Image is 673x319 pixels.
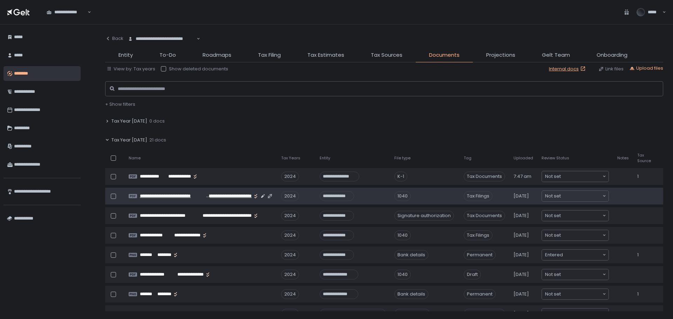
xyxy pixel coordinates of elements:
span: [DATE] [514,232,529,238]
div: 2024 [281,309,299,319]
span: Uploaded [514,155,533,161]
span: [DATE] [514,252,529,258]
span: Documents [429,51,460,59]
a: Internal docs [549,66,587,72]
span: Tax Year [DATE] [111,137,147,143]
span: Draft [464,270,481,279]
span: Permanent [464,289,496,299]
div: Bank details [394,289,428,299]
span: Review Status [542,155,569,161]
span: Projections [486,51,515,59]
span: Onboarding [597,51,627,59]
span: Tax Documents [464,309,505,319]
span: Entered [545,251,563,258]
div: Search for option [542,250,609,260]
div: Search for option [42,5,91,20]
span: [DATE] [514,271,529,278]
div: Search for option [542,210,609,221]
div: 2024 [281,191,299,201]
span: Tax Filing [258,51,281,59]
span: 1 [637,252,639,258]
div: Search for option [123,32,200,46]
div: 2024 [281,172,299,181]
span: Tax Documents [464,172,505,181]
div: 2024 [281,270,299,279]
input: Search for option [561,212,602,219]
button: Link files [598,66,624,72]
span: Permanent [464,250,496,260]
span: 21 docs [149,137,166,143]
input: Search for option [561,173,602,180]
div: Bank details [394,250,428,260]
div: Search for option [542,269,609,280]
span: Not set [545,291,561,298]
div: Search for option [542,171,609,182]
div: 2024 [281,211,299,221]
span: Tax Source [637,153,651,163]
button: View by: Tax years [107,66,155,72]
span: [DATE] [514,193,529,199]
span: Not set [545,173,561,180]
span: Roadmaps [203,51,231,59]
input: Search for option [561,193,602,200]
div: 1040 [394,230,411,240]
span: 7:47 am [514,173,531,180]
span: 1 [637,291,639,297]
div: 2024 [281,250,299,260]
input: Search for option [561,291,602,298]
button: + Show filters [105,101,135,108]
input: Search for option [561,232,602,239]
button: Upload files [629,65,663,71]
div: 1040 [394,191,411,201]
span: Entity [320,155,330,161]
input: Search for option [563,251,602,258]
input: Search for option [561,310,602,317]
span: [DATE] [514,213,529,219]
span: Not set [545,310,561,317]
div: K-1 [394,172,407,181]
div: Signature authorization [394,211,454,221]
span: Not set [545,232,561,239]
div: 1040 [394,270,411,279]
span: Entity [118,51,133,59]
div: IRS transcript [394,309,430,319]
span: Tax Documents [464,211,505,221]
span: Tax Sources [371,51,402,59]
span: Tax Filings [464,230,492,240]
div: Search for option [542,191,609,201]
button: Back [105,32,123,46]
span: File type [394,155,410,161]
span: Tax Year [DATE] [111,118,147,124]
span: Tax Filings [464,191,492,201]
span: 1 [637,173,639,180]
input: Search for option [561,271,602,278]
span: [DATE] [514,291,529,297]
div: Search for option [542,308,609,319]
span: [DATE] [514,311,529,317]
div: Back [105,35,123,42]
span: Tax Estimates [307,51,344,59]
span: Not set [545,271,561,278]
div: 2024 [281,289,299,299]
span: Tax Years [281,155,300,161]
span: Tag [464,155,471,161]
span: Name [129,155,141,161]
div: 2024 [281,230,299,240]
div: Search for option [542,230,609,241]
span: Gelt Team [542,51,570,59]
span: Not set [545,212,561,219]
span: Notes [617,155,629,161]
span: 0 docs [149,118,165,124]
span: Not set [545,193,561,200]
span: To-Do [159,51,176,59]
div: Search for option [542,289,609,299]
